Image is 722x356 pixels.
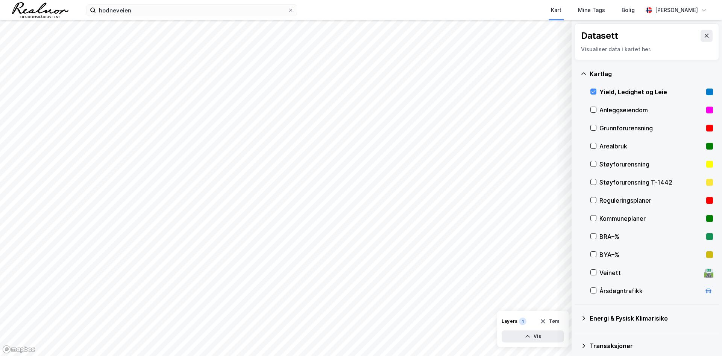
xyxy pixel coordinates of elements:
[590,341,713,350] div: Transaksjoner
[599,124,703,133] div: Grunnforurensning
[599,160,703,169] div: Støyforurensning
[684,320,722,356] iframe: Chat Widget
[599,268,701,277] div: Veinett
[551,6,561,15] div: Kart
[12,2,68,18] img: realnor-logo.934646d98de889bb5806.png
[599,286,701,295] div: Årsdøgntrafikk
[535,315,564,327] button: Tøm
[581,45,713,54] div: Visualiser data i kartet her.
[578,6,605,15] div: Mine Tags
[502,318,517,324] div: Layers
[599,214,703,223] div: Kommuneplaner
[502,330,564,342] button: Vis
[599,105,703,115] div: Anleggseiendom
[622,6,635,15] div: Bolig
[599,142,703,151] div: Arealbruk
[704,268,714,278] div: 🛣️
[599,196,703,205] div: Reguleringsplaner
[599,87,703,96] div: Yield, Ledighet og Leie
[96,5,288,16] input: Søk på adresse, matrikkel, gårdeiere, leietakere eller personer
[519,318,526,325] div: 1
[590,314,713,323] div: Energi & Fysisk Klimarisiko
[2,345,35,354] a: Mapbox homepage
[684,320,722,356] div: Kontrollprogram for chat
[599,232,703,241] div: BRA–%
[599,250,703,259] div: BYA–%
[590,69,713,78] div: Kartlag
[599,178,703,187] div: Støyforurensning T-1442
[581,30,618,42] div: Datasett
[655,6,698,15] div: [PERSON_NAME]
